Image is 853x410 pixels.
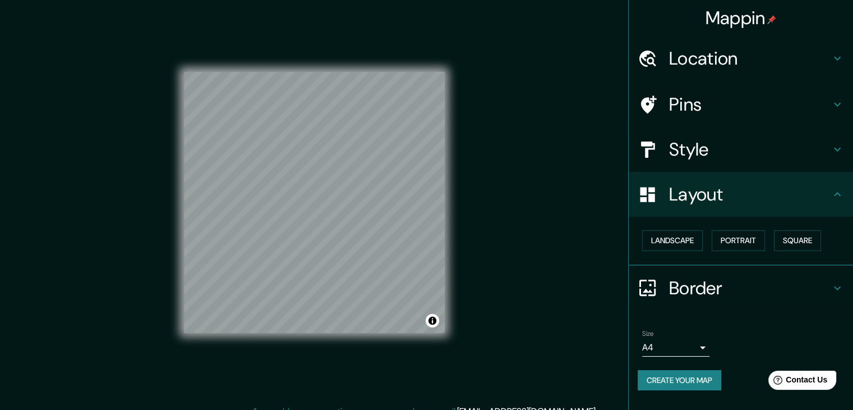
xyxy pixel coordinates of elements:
[184,72,445,333] canvas: Map
[753,366,841,398] iframe: Help widget launcher
[642,329,654,338] label: Size
[642,230,703,251] button: Landscape
[669,183,831,206] h4: Layout
[629,36,853,81] div: Location
[629,82,853,127] div: Pins
[669,93,831,116] h4: Pins
[642,339,709,357] div: A4
[629,266,853,311] div: Border
[426,314,439,327] button: Toggle attribution
[669,47,831,70] h4: Location
[669,277,831,299] h4: Border
[629,172,853,217] div: Layout
[629,127,853,172] div: Style
[638,370,721,391] button: Create your map
[706,7,777,29] h4: Mappin
[767,15,776,24] img: pin-icon.png
[669,138,831,161] h4: Style
[712,230,765,251] button: Portrait
[774,230,821,251] button: Square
